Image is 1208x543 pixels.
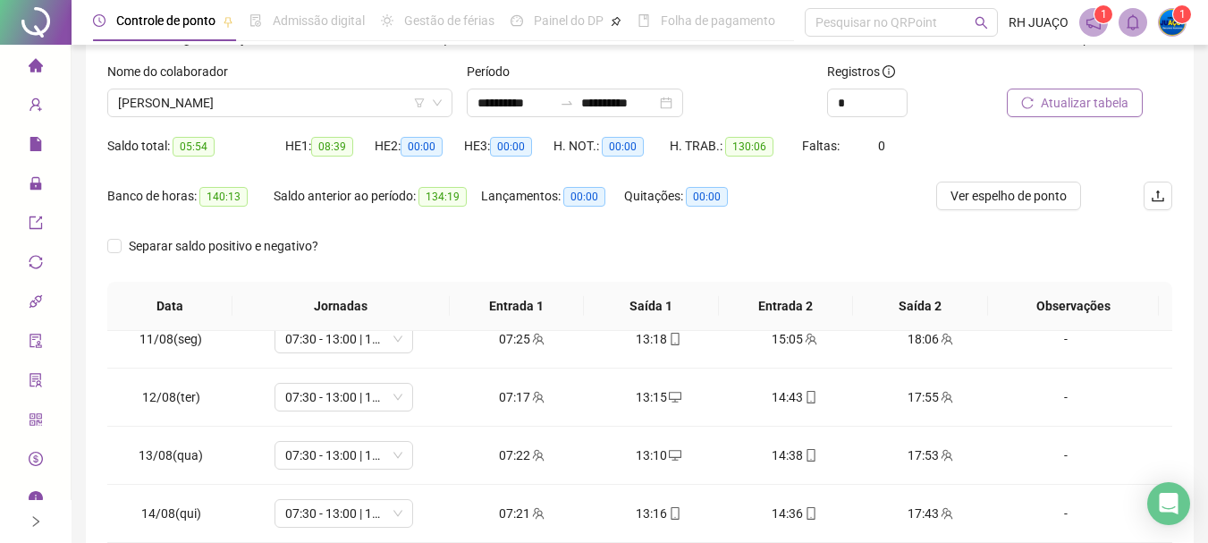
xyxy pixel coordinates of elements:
[802,139,842,153] span: Faltas:
[223,16,233,27] span: pushpin
[107,282,232,331] th: Data
[534,13,604,28] span: Painel do DP
[1147,482,1190,525] div: Open Intercom Messenger
[1002,296,1145,316] span: Observações
[232,282,449,331] th: Jornadas
[877,504,984,523] div: 17:43
[827,62,895,81] span: Registros
[560,96,574,110] span: swap-right
[29,168,43,204] span: lock
[740,504,848,523] div: 14:36
[667,507,681,520] span: mobile
[249,14,262,27] span: file-done
[116,13,215,28] span: Controle de ponto
[604,504,712,523] div: 13:16
[740,329,848,349] div: 15:05
[29,326,43,361] span: audit
[285,384,402,411] span: 07:30 - 13:00 | 15:00 - 17:30
[1101,8,1107,21] span: 1
[1013,445,1119,465] div: -
[375,136,464,157] div: HE 2:
[30,515,42,528] span: right
[1179,8,1186,21] span: 1
[511,14,523,27] span: dashboard
[450,282,585,331] th: Entrada 1
[401,137,443,157] span: 00:00
[93,14,106,27] span: clock-circle
[988,282,1159,331] th: Observações
[950,186,1067,206] span: Ver espelho de ponto
[725,137,773,157] span: 130:06
[530,507,545,520] span: team
[638,14,650,27] span: book
[877,387,984,407] div: 17:55
[1094,5,1112,23] sup: 1
[122,236,325,256] span: Separar saldo positivo e negativo?
[1013,329,1119,349] div: -
[1041,93,1128,113] span: Atualizar tabela
[464,136,553,157] div: HE 3:
[469,329,576,349] div: 07:25
[469,387,576,407] div: 07:17
[29,247,43,283] span: sync
[877,445,984,465] div: 17:53
[285,326,402,352] span: 07:30 - 13:00 | 15:00 - 17:30
[142,390,200,404] span: 12/08(ter)
[1159,9,1186,36] img: 66582
[563,187,605,207] span: 00:00
[803,333,817,345] span: team
[418,187,467,207] span: 134:19
[29,444,43,479] span: dollar
[29,208,43,243] span: export
[381,14,393,27] span: sun
[667,391,681,403] span: desktop
[29,286,43,322] span: api
[604,329,712,349] div: 13:18
[1125,14,1141,30] span: bell
[1151,189,1165,203] span: upload
[853,282,988,331] th: Saída 2
[311,137,353,157] span: 08:39
[939,449,953,462] span: team
[141,506,201,521] span: 14/08(qui)
[29,89,43,125] span: user-add
[29,129,43,165] span: file
[1007,89,1143,117] button: Atualizar tabela
[139,332,202,346] span: 11/08(seg)
[107,62,240,81] label: Nome do colaborador
[29,404,43,440] span: qrcode
[602,137,644,157] span: 00:00
[883,65,895,78] span: info-circle
[469,504,576,523] div: 07:21
[118,89,442,116] span: ANTONIO VALDIR RODRIGUES
[560,96,574,110] span: to
[936,182,1081,210] button: Ver espelho de ponto
[878,139,885,153] span: 0
[1009,13,1069,32] span: RH JUAÇO
[1013,504,1119,523] div: -
[975,16,988,30] span: search
[490,137,532,157] span: 00:00
[803,507,817,520] span: mobile
[285,136,375,157] div: HE 1:
[274,186,481,207] div: Saldo anterior ao período:
[404,13,494,28] span: Gestão de férias
[803,391,817,403] span: mobile
[604,387,712,407] div: 13:15
[273,13,365,28] span: Admissão digital
[719,282,854,331] th: Entrada 2
[939,507,953,520] span: team
[1021,97,1034,109] span: reload
[661,13,775,28] span: Folha de pagamento
[285,442,402,469] span: 07:30 - 13:00 | 15:00 - 17:30
[107,186,274,207] div: Banco de horas:
[285,500,402,527] span: 07:30 - 13:00 | 15:00 - 17:30
[686,187,728,207] span: 00:00
[1013,387,1119,407] div: -
[29,50,43,86] span: home
[173,137,215,157] span: 05:54
[939,391,953,403] span: team
[469,445,576,465] div: 07:22
[139,448,203,462] span: 13/08(qua)
[803,449,817,462] span: mobile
